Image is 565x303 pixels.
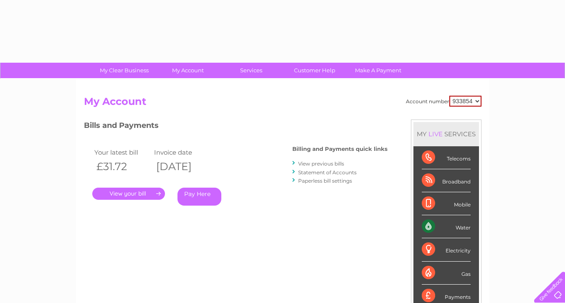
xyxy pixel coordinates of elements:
a: View previous bills [298,160,344,167]
div: Electricity [422,238,471,261]
a: My Account [153,63,222,78]
th: [DATE] [152,158,212,175]
h4: Billing and Payments quick links [292,146,388,152]
div: Account number [406,96,481,107]
div: Gas [422,262,471,285]
a: Services [217,63,286,78]
div: Mobile [422,192,471,215]
td: Invoice date [152,147,212,158]
h2: My Account [84,96,481,112]
h3: Bills and Payments [84,120,388,134]
a: Statement of Accounts [298,169,357,176]
td: Your latest bill [92,147,152,158]
div: Broadband [422,169,471,192]
a: My Clear Business [90,63,159,78]
a: Make A Payment [344,63,413,78]
a: Customer Help [280,63,349,78]
a: . [92,188,165,200]
a: Paperless bill settings [298,178,352,184]
th: £31.72 [92,158,152,175]
a: Pay Here [177,188,221,206]
div: MY SERVICES [413,122,479,146]
div: Telecoms [422,146,471,169]
div: Water [422,215,471,238]
div: LIVE [427,130,444,138]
